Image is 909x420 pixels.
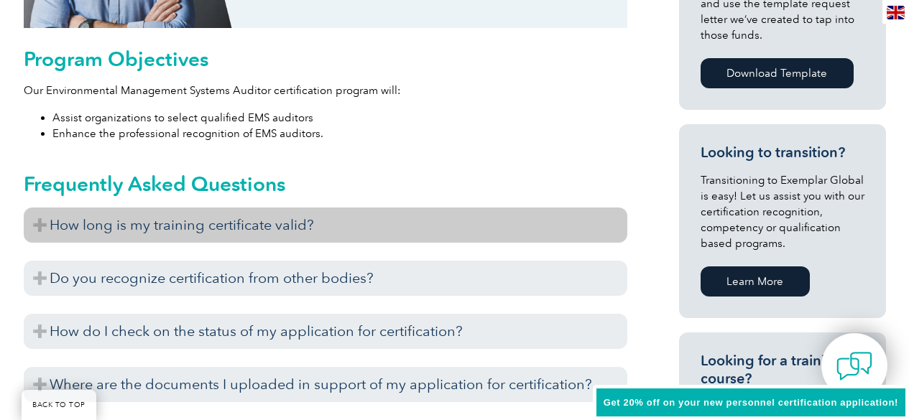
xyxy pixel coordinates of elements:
[701,144,864,162] h3: Looking to transition?
[24,261,627,296] h3: Do you recognize certification from other bodies?
[24,47,627,70] h2: Program Objectives
[836,348,872,384] img: contact-chat.png
[24,172,627,195] h2: Frequently Asked Questions
[701,352,864,388] h3: Looking for a training course?
[701,266,810,297] a: Learn More
[24,207,627,243] h3: How long is my training certificate valid?
[22,390,96,420] a: BACK TO TOP
[24,367,627,402] h3: Where are the documents I uploaded in support of my application for certification?
[887,6,905,19] img: en
[701,58,854,88] a: Download Template
[24,314,627,349] h3: How do I check on the status of my application for certification?
[52,110,627,126] li: Assist organizations to select qualified EMS auditors
[24,83,627,98] p: Our Environmental Management Systems Auditor certification program will:
[604,397,898,408] span: Get 20% off on your new personnel certification application!
[52,126,627,141] li: Enhance the professional recognition of EMS auditors.
[701,172,864,251] p: Transitioning to Exemplar Global is easy! Let us assist you with our certification recognition, c...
